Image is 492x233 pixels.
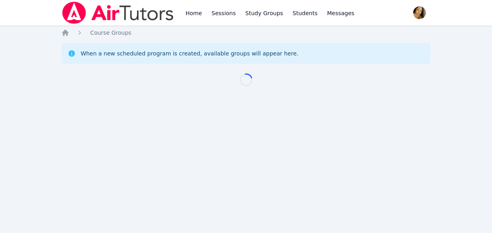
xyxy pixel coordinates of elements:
a: Course Groups [90,29,131,37]
div: When a new scheduled program is created, available groups will appear here. [80,49,298,57]
span: Course Groups [90,30,131,36]
img: Air Tutors [61,2,174,24]
nav: Breadcrumb [61,29,430,37]
span: Messages [327,9,355,17]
